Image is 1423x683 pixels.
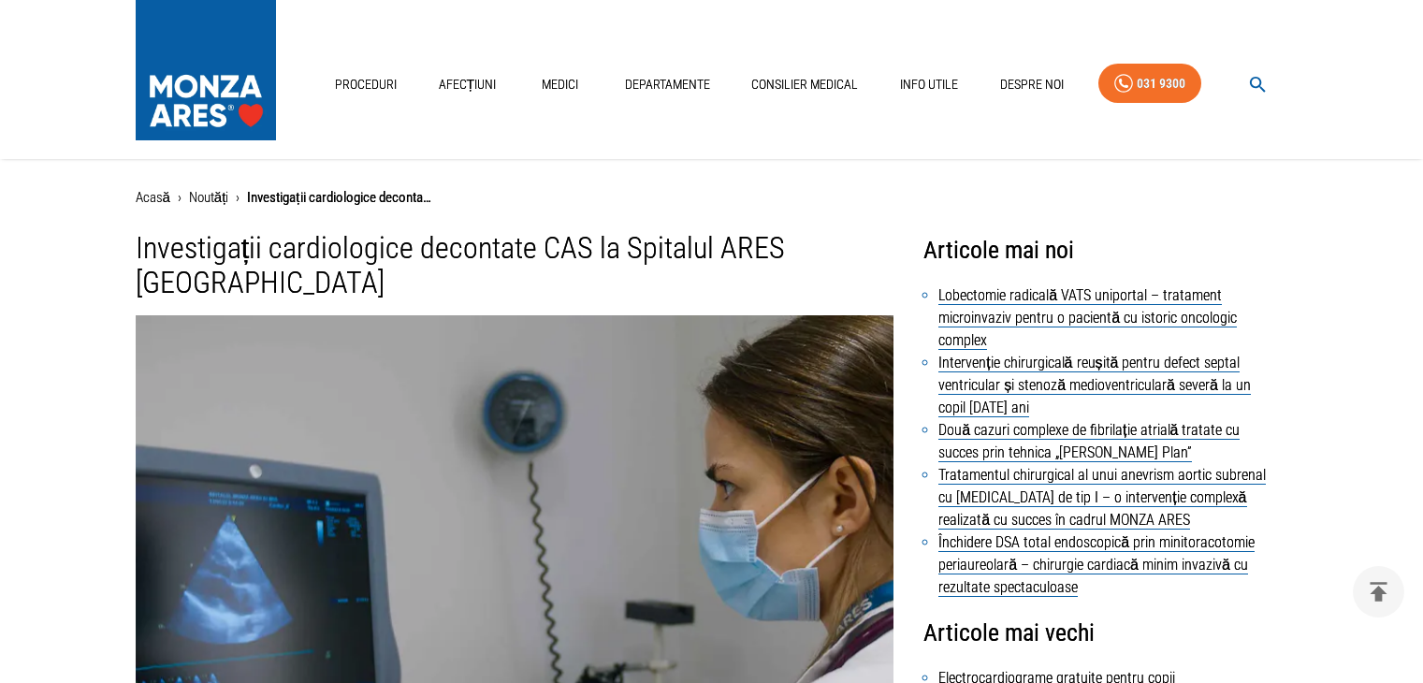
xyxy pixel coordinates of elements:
nav: breadcrumb [136,187,1288,209]
a: Proceduri [327,65,404,104]
a: 031 9300 [1098,64,1201,104]
a: Noutăți [189,189,229,206]
a: Intervenție chirurgicală reușită pentru defect septal ventricular și stenoză medioventriculară se... [938,354,1251,417]
a: Închidere DSA total endoscopică prin minitoracotomie periaureolară – chirurgie cardiacă minim inv... [938,533,1255,597]
a: Acasă [136,189,170,206]
h4: Articole mai noi [923,231,1287,269]
div: 031 9300 [1137,72,1185,95]
a: Despre Noi [993,65,1071,104]
a: Afecțiuni [431,65,504,104]
button: delete [1353,566,1404,618]
a: Info Utile [893,65,966,104]
h1: Investigații cardiologice decontate CAS la Spitalul ARES [GEOGRAPHIC_DATA] [136,231,894,301]
a: Lobectomie radicală VATS uniportal – tratament microinvaziv pentru o pacientă cu istoric oncologi... [938,286,1237,350]
a: Tratamentul chirurgical al unui anevrism aortic subrenal cu [MEDICAL_DATA] de tip I – o intervenț... [938,466,1266,530]
a: Departamente [617,65,718,104]
a: Consilier Medical [744,65,865,104]
p: Investigații cardiologice decontate CAS la Spitalul ARES [GEOGRAPHIC_DATA] [247,187,434,209]
a: Medici [530,65,590,104]
li: › [178,187,182,209]
a: Două cazuri complexe de fibrilație atrială tratate cu succes prin tehnica „[PERSON_NAME] Plan” [938,421,1240,462]
li: › [236,187,240,209]
h4: Articole mai vechi [923,614,1287,652]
